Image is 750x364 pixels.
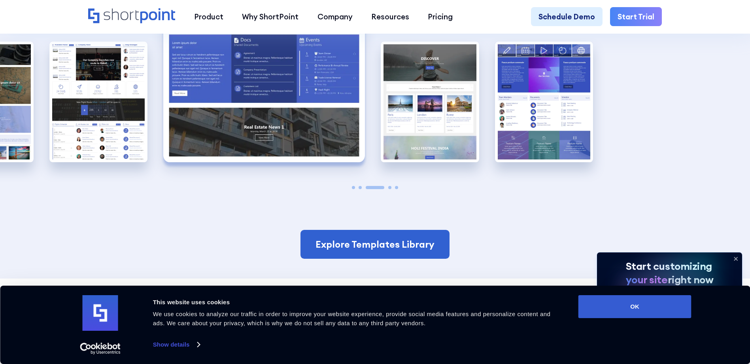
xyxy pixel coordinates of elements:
[242,11,298,22] div: Why ShortPoint
[300,230,450,259] a: Explore Templates Library
[49,42,148,162] div: 2 / 5
[419,7,462,26] a: Pricing
[88,8,176,25] a: Home
[495,42,593,162] div: 5 / 5
[308,7,362,26] a: Company
[578,295,691,318] button: OK
[495,42,593,162] img: HR SharePoint site example for documents
[66,343,135,355] a: Usercentrics Cookiebot - opens in a new window
[395,186,398,189] span: Go to slide 5
[185,7,232,26] a: Product
[49,42,148,162] img: HR SharePoint site example for Homepage
[153,311,551,326] span: We use cookies to analyze our traffic in order to improve your website experience, provide social...
[317,11,353,22] div: Company
[381,42,479,162] img: SharePoint Communication site example for news
[83,295,118,331] img: logo
[359,186,362,189] span: Go to slide 2
[362,7,418,26] a: Resources
[233,7,308,26] a: Why ShortPoint
[531,7,603,26] a: Schedule Demo
[366,186,384,189] span: Go to slide 3
[153,298,561,307] div: This website uses cookies
[381,42,479,162] div: 4 / 5
[428,11,453,22] div: Pricing
[371,11,409,22] div: Resources
[153,339,200,351] a: Show details
[610,7,662,26] a: Start Trial
[388,186,391,189] span: Go to slide 4
[194,11,223,22] div: Product
[352,186,355,189] span: Go to slide 1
